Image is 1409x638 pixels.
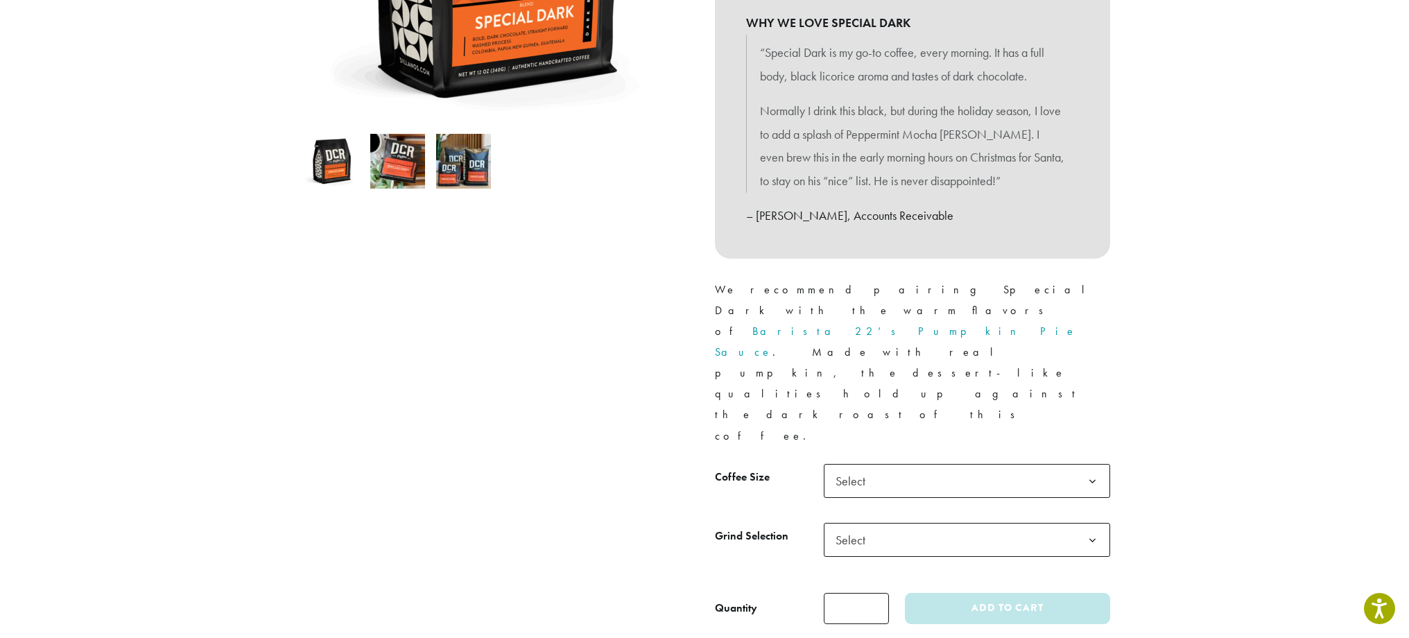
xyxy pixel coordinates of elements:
b: WHY WE LOVE SPECIAL DARK [746,11,1079,35]
p: Normally I drink this black, but during the holiday season, I love to add a splash of Peppermint ... [760,99,1065,193]
img: Special Dark [304,134,359,189]
img: Special Dark - Image 2 [370,134,425,189]
span: Select [824,464,1110,498]
a: Barista 22’s Pumpkin Pie Sauce [715,324,1077,359]
p: We recommend pairing Special Dark with the warm flavors of . Made with real pumpkin, the dessert-... [715,279,1110,447]
input: Product quantity [824,593,889,624]
p: – [PERSON_NAME], Accounts Receivable [746,204,1079,227]
button: Add to cart [905,593,1110,624]
span: Select [824,523,1110,557]
label: Coffee Size [715,467,824,488]
span: Select [830,526,879,553]
label: Grind Selection [715,526,824,546]
div: Quantity [715,600,757,617]
img: Special Dark - Image 3 [436,134,491,189]
p: “Special Dark is my go-to coffee, every morning. It has a full body, black licorice aroma and tas... [760,41,1065,88]
span: Select [830,467,879,494]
